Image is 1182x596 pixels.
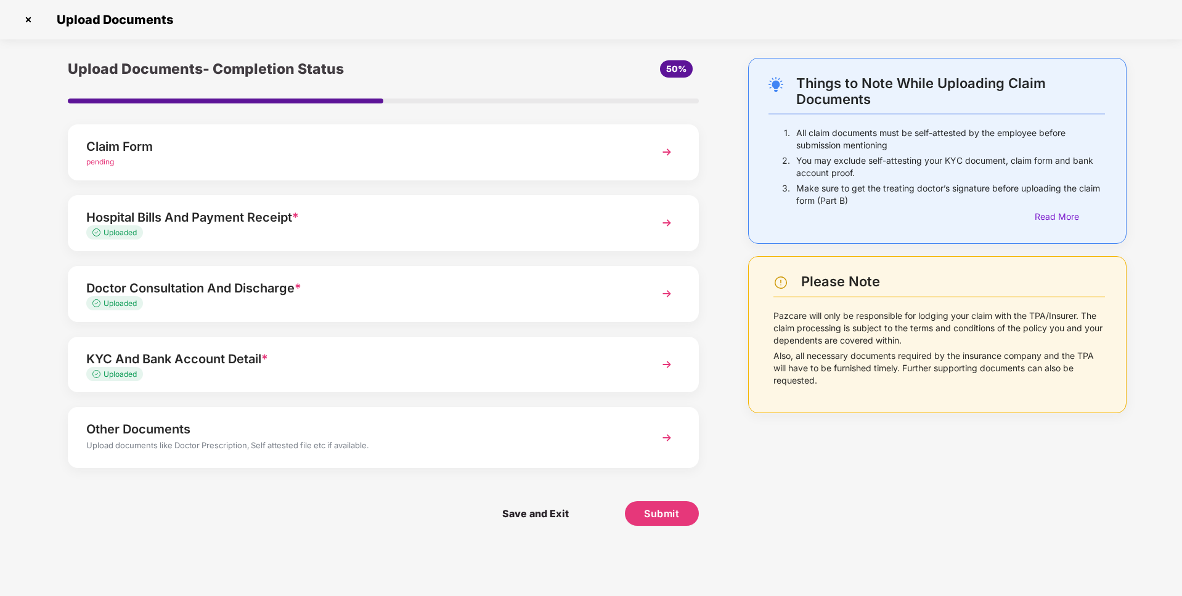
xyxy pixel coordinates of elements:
[782,182,790,207] p: 3.
[86,419,630,439] div: Other Documents
[656,427,678,449] img: svg+xml;base64,PHN2ZyBpZD0iTmV4dCIgeG1sbnM9Imh0dHA6Ly93d3cudzMub3JnLzIwMDAvc3ZnIiB3aWR0aD0iMzYiIG...
[104,369,137,379] span: Uploaded
[68,58,489,80] div: Upload Documents- Completion Status
[104,299,137,308] span: Uploaded
[92,299,104,307] img: svg+xml;base64,PHN2ZyB4bWxucz0iaHR0cDovL3d3dy53My5vcmcvMjAwMC9zdmciIHdpZHRoPSIxMy4zMzMiIGhlaWdodD...
[656,141,678,163] img: svg+xml;base64,PHN2ZyBpZD0iTmV4dCIgeG1sbnM9Imh0dHA6Ly93d3cudzMub3JnLzIwMDAvc3ZnIiB3aWR0aD0iMzYiIG...
[625,501,699,526] button: Submit
[86,278,630,298] div: Doctor Consultation And Discharge
[768,77,783,92] img: svg+xml;base64,PHN2ZyB4bWxucz0iaHR0cDovL3d3dy53My5vcmcvMjAwMC9zdmciIHdpZHRoPSIyNC4wOTMiIGhlaWdodD...
[656,283,678,305] img: svg+xml;base64,PHN2ZyBpZD0iTmV4dCIgeG1sbnM9Imh0dHA6Ly93d3cudzMub3JnLzIwMDAvc3ZnIiB3aWR0aD0iMzYiIG...
[796,127,1105,151] p: All claim documents must be self-attested by the employee before submission mentioning
[92,228,104,236] img: svg+xml;base64,PHN2ZyB4bWxucz0iaHR0cDovL3d3dy53My5vcmcvMjAwMC9zdmciIHdpZHRoPSIxMy4zMzMiIGhlaWdodD...
[796,155,1105,179] p: You may exclude self-attesting your KYC document, claim form and bank account proof.
[784,127,790,151] p: 1.
[656,212,678,234] img: svg+xml;base64,PHN2ZyBpZD0iTmV4dCIgeG1sbnM9Imh0dHA6Ly93d3cudzMub3JnLzIwMDAvc3ZnIiB3aWR0aD0iMzYiIG...
[86,157,114,166] span: pending
[644,507,679,520] span: Submit
[796,182,1105,207] p: Make sure to get the treating doctor’s signature before uploading the claim form (Part B)
[92,370,104,378] img: svg+xml;base64,PHN2ZyB4bWxucz0iaHR0cDovL3d3dy53My5vcmcvMjAwMC9zdmciIHdpZHRoPSIxMy4zMzMiIGhlaWdodD...
[796,75,1105,107] div: Things to Note While Uploading Claim Documents
[18,10,38,30] img: svg+xml;base64,PHN2ZyBpZD0iQ3Jvc3MtMzJ4MzIiIHhtbG5zPSJodHRwOi8vd3d3LnczLm9yZy8yMDAwL3N2ZyIgd2lkdG...
[86,207,630,227] div: Hospital Bills And Payment Receipt
[86,439,630,455] div: Upload documents like Doctor Prescription, Self attested file etc if available.
[1035,210,1105,223] div: Read More
[490,501,581,526] span: Save and Exit
[666,63,687,74] span: 50%
[782,155,790,179] p: 2.
[86,349,630,369] div: KYC And Bank Account Detail
[773,310,1105,347] p: Pazcare will only be responsible for lodging your claim with the TPA/Insurer. The claim processin...
[656,353,678,376] img: svg+xml;base64,PHN2ZyBpZD0iTmV4dCIgeG1sbnM9Imh0dHA6Ly93d3cudzMub3JnLzIwMDAvc3ZnIiB3aWR0aD0iMzYiIG...
[773,350,1105,387] p: Also, all necessary documents required by the insurance company and the TPA will have to be furni...
[44,12,179,27] span: Upload Documents
[801,273,1105,290] div: Please Note
[773,275,788,290] img: svg+xml;base64,PHN2ZyBpZD0iV2FybmluZ18tXzI0eDI0IiBkYXRhLW5hbWU9Ildhcm5pbmcgLSAyNHgyNCIgeG1sbnM9Im...
[104,228,137,237] span: Uploaded
[86,137,630,156] div: Claim Form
